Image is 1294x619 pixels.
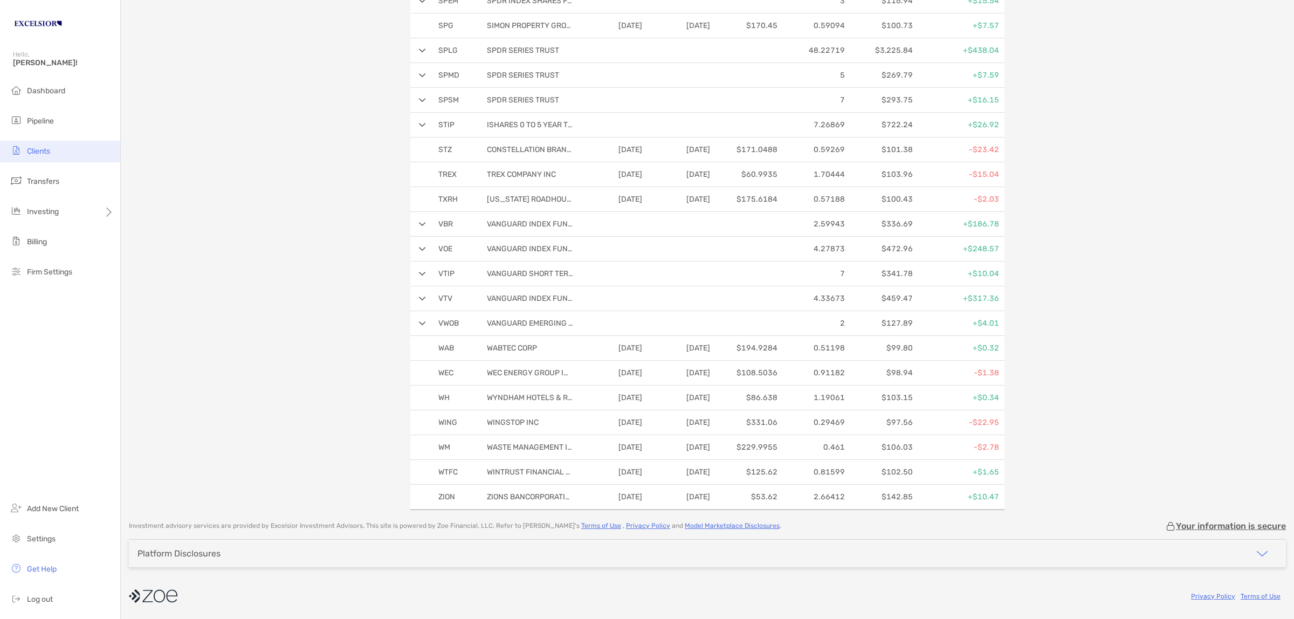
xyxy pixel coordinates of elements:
[438,416,481,429] p: WING
[438,341,481,355] p: WAB
[10,265,23,278] img: firm-settings icon
[438,366,481,380] p: WEC
[782,292,845,305] p: 4.33673
[782,19,845,32] p: 0.59094
[13,4,63,43] img: Zoe Logo
[714,168,777,181] p: $60.9935
[849,490,912,504] p: $142.85
[487,217,573,231] p: VANGUARD INDEX FUNDS
[419,272,426,276] img: arrow open row
[129,522,781,530] p: Investment advisory services are provided by Excelsior Investment Advisors . This site is powered...
[438,68,481,82] p: SPMD
[782,341,845,355] p: 0.51198
[10,501,23,514] img: add_new_client icon
[917,217,999,231] p: +$186.78
[782,391,845,404] p: 1.19061
[27,595,53,604] span: Log out
[27,207,59,216] span: Investing
[27,237,47,246] span: Billing
[849,416,912,429] p: $97.56
[27,86,65,95] span: Dashboard
[782,192,845,206] p: 0.57188
[849,118,912,132] p: $722.24
[849,366,912,380] p: $98.94
[714,391,777,404] p: $86.638
[714,465,777,479] p: $125.62
[579,465,642,479] p: [DATE]
[10,204,23,217] img: investing icon
[10,174,23,187] img: transfers icon
[849,242,912,256] p: $472.96
[27,565,57,574] span: Get Help
[782,44,845,57] p: 48.22719
[438,441,481,454] p: WM
[782,416,845,429] p: 0.29469
[917,292,999,305] p: +$317.36
[487,341,573,355] p: WABTEC CORP
[714,143,777,156] p: $171.0488
[579,391,642,404] p: [DATE]
[10,84,23,97] img: dashboard icon
[438,44,481,57] p: SPLG
[782,366,845,380] p: 0.91182
[438,118,481,132] p: STIP
[782,68,845,82] p: 5
[646,192,710,206] p: [DATE]
[917,490,999,504] p: +$10.47
[849,168,912,181] p: $103.96
[579,490,642,504] p: [DATE]
[849,19,912,32] p: $100.73
[487,366,573,380] p: WEC ENERGY GROUP INC
[438,242,481,256] p: VOE
[714,441,777,454] p: $229.9955
[917,93,999,107] p: +$16.15
[579,416,642,429] p: [DATE]
[487,317,573,330] p: VANGUARD EMERGING MARKETS
[487,118,573,132] p: ISHARES 0 TO 5 YEAR TIPS BOND
[13,58,114,67] span: [PERSON_NAME]!
[438,192,481,206] p: TXRH
[917,465,999,479] p: +$1.65
[646,465,710,479] p: [DATE]
[646,168,710,181] p: [DATE]
[438,292,481,305] p: VTV
[487,192,573,206] p: [US_STATE] ROADHOUSE INC
[27,504,79,513] span: Add New Client
[917,118,999,132] p: +$26.92
[646,143,710,156] p: [DATE]
[849,267,912,280] p: $341.78
[849,341,912,355] p: $99.80
[27,267,72,277] span: Firm Settings
[487,490,573,504] p: ZIONS BANCORPORATION N A
[487,93,573,107] p: SPDR SERIES TRUST
[917,68,999,82] p: +$7.59
[27,177,59,186] span: Transfers
[917,143,999,156] p: -$23.42
[917,192,999,206] p: -$2.03
[646,366,710,380] p: [DATE]
[714,416,777,429] p: $331.06
[917,44,999,57] p: +$438.04
[782,118,845,132] p: 7.26869
[782,267,845,280] p: 7
[917,267,999,280] p: +$10.04
[849,292,912,305] p: $459.47
[579,441,642,454] p: [DATE]
[438,93,481,107] p: SPSM
[714,366,777,380] p: $108.5036
[487,242,573,256] p: VANGUARD INDEX FUNDS
[782,317,845,330] p: 2
[27,116,54,126] span: Pipeline
[10,114,23,127] img: pipeline icon
[917,242,999,256] p: +$248.57
[849,192,912,206] p: $100.43
[714,341,777,355] p: $194.9284
[579,168,642,181] p: [DATE]
[917,341,999,355] p: +$0.32
[917,317,999,330] p: +$4.01
[849,391,912,404] p: $103.15
[129,584,177,608] img: company logo
[782,143,845,156] p: 0.59269
[419,49,426,53] img: arrow open row
[487,292,573,305] p: VANGUARD INDEX FUNDS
